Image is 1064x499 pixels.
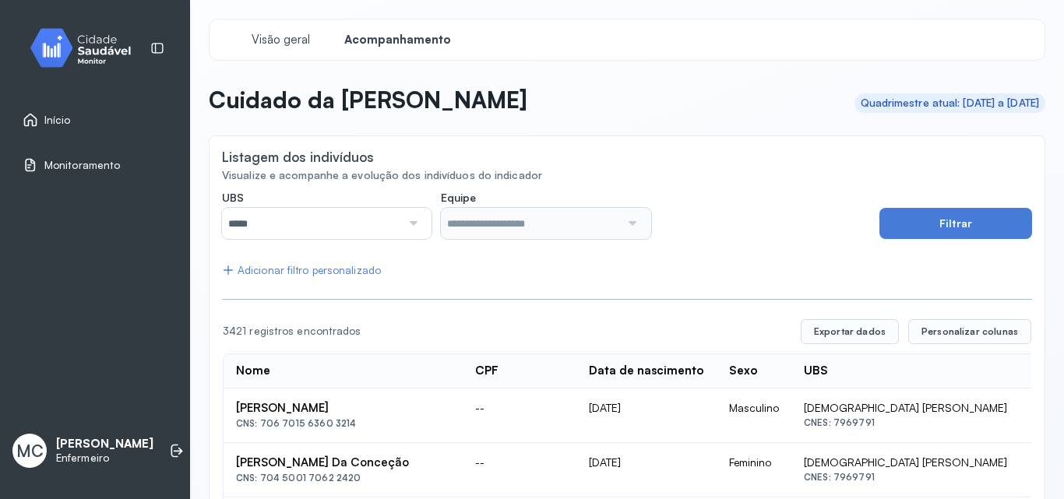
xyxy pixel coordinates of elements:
span: UBS [222,191,244,205]
button: Personalizar colunas [908,319,1031,344]
div: CNES: 7969791 [804,472,1049,483]
div: CPF [475,364,499,378]
div: Adicionar filtro personalizado [222,264,381,277]
div: Visualize e acompanhe a evolução dos indivíduos do indicador [222,169,1032,182]
div: [PERSON_NAME] Da Conceção [236,455,450,470]
div: CNES: 7969791 [804,417,1049,428]
div: UBS [804,364,828,378]
a: Início [23,112,167,128]
div: Quadrimestre atual: [DATE] a [DATE] [861,97,1040,110]
td: Feminino [717,443,791,497]
div: Nome [236,364,270,378]
div: 3421 registros encontrados [223,325,788,338]
p: [PERSON_NAME] [56,437,153,452]
p: Cuidado da [PERSON_NAME] [209,86,527,114]
span: Equipe [441,191,476,205]
div: [PERSON_NAME] [236,401,450,416]
button: Exportar dados [801,319,899,344]
span: Monitoramento [44,159,120,172]
span: Personalizar colunas [921,325,1018,338]
div: Listagem dos indivíduos [222,149,374,165]
img: monitor.svg [16,25,157,71]
td: [DATE] [576,388,717,443]
td: -- [463,388,576,443]
span: MC [16,441,44,461]
button: Filtrar [879,208,1032,239]
div: Sexo [729,364,758,378]
span: Início [44,114,71,127]
div: [DEMOGRAPHIC_DATA] [PERSON_NAME] [804,401,1049,415]
td: [DATE] [576,443,717,497]
div: Data de nascimento [589,364,704,378]
div: CNS: 704 5001 7062 2420 [236,473,450,483]
p: Enfermeiro [56,452,153,465]
div: CNS: 706 7015 6360 3214 [236,418,450,429]
span: Acompanhamento [344,33,451,47]
td: Masculino [717,388,791,443]
span: Visão geral [252,33,310,47]
td: -- [463,443,576,497]
a: Monitoramento [23,157,167,173]
div: [DEMOGRAPHIC_DATA] [PERSON_NAME] [804,455,1049,469]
